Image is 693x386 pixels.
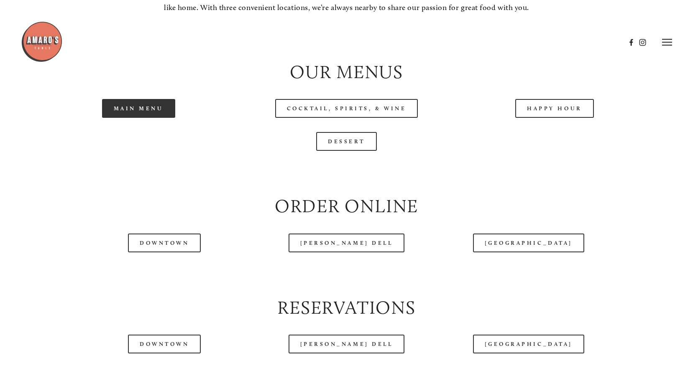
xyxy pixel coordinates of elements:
a: [GEOGRAPHIC_DATA] [473,335,584,353]
a: [PERSON_NAME] Dell [289,335,405,353]
a: Main Menu [102,99,175,118]
a: Dessert [316,132,377,151]
a: Cocktail, Spirits, & Wine [275,99,418,118]
a: [GEOGRAPHIC_DATA] [473,234,584,252]
a: Happy Hour [515,99,594,118]
img: Amaro's Table [21,21,63,63]
a: Downtown [128,234,201,252]
a: Downtown [128,335,201,353]
h2: Reservations [41,295,651,321]
a: [PERSON_NAME] Dell [289,234,405,252]
h2: Order Online [41,193,651,219]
